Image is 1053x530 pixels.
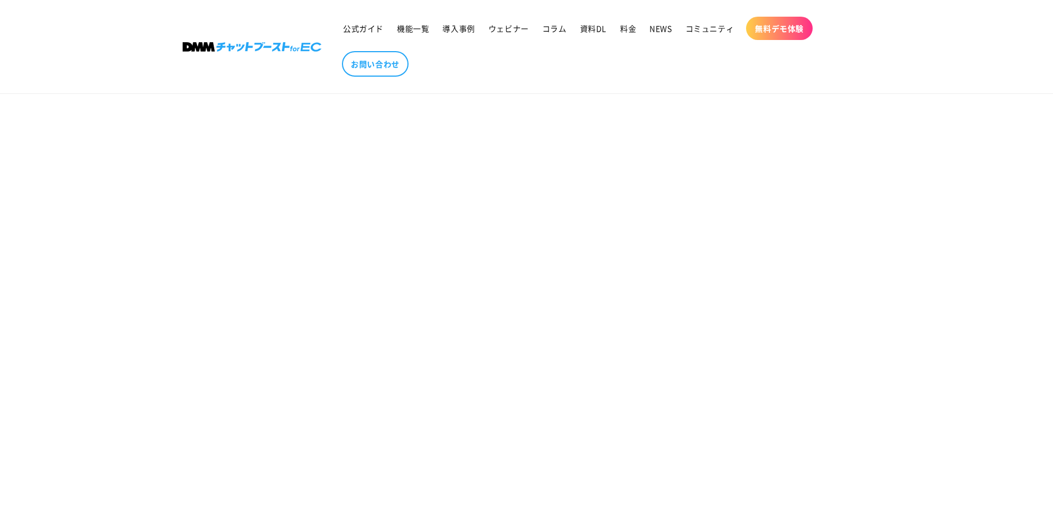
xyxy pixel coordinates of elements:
[336,17,390,40] a: 公式ガイド
[580,23,607,33] span: 資料DL
[542,23,567,33] span: コラム
[536,17,573,40] a: コラム
[442,23,475,33] span: 導入事例
[679,17,741,40] a: コミュニティ
[351,59,400,69] span: お問い合わせ
[342,51,409,77] a: お問い合わせ
[573,17,613,40] a: 資料DL
[746,17,813,40] a: 無料デモ体験
[390,17,436,40] a: 機能一覧
[183,42,321,52] img: 株式会社DMM Boost
[397,23,429,33] span: 機能一覧
[649,23,672,33] span: NEWS
[436,17,481,40] a: 導入事例
[482,17,536,40] a: ウェビナー
[343,23,384,33] span: 公式ガイド
[620,23,636,33] span: 料金
[755,23,804,33] span: 無料デモ体験
[613,17,643,40] a: 料金
[643,17,678,40] a: NEWS
[488,23,529,33] span: ウェビナー
[686,23,734,33] span: コミュニティ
